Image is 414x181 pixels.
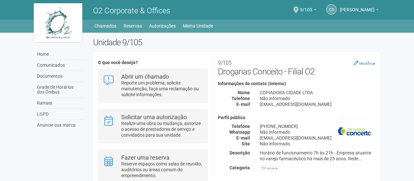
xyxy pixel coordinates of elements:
div: Não informado [255,96,380,101]
a: Chamados [94,21,116,30]
img: logo.jpg [34,3,82,42]
p: Reporte um problema, solicite manutenção, faça uma reclamação ou solicite informações. [121,80,203,97]
span: Claudio Daniel [340,1,374,12]
a: Documentos [35,71,83,82]
div: Não informado [255,129,380,135]
a: Solicitar uma autorização Realize uma obra ou mudança, autorize o acesso de prestadores de serviç... [103,114,203,138]
a: Ramais [35,98,83,109]
a: LGPD [35,109,83,120]
div: [EMAIL_ADDRESS][DOMAIN_NAME] [255,135,380,141]
div: Farmácia [260,165,279,171]
a: Fazer uma reserva Reserve espaços como salas de reunião, auditórios ou áreas comum do empreendime... [103,155,203,178]
strong: Solicitar uma autorização [121,114,187,120]
span: O2 Corporate & Offices [93,6,170,15]
strong: Fazer uma reserva [121,154,170,161]
small: 9/105 [218,60,231,66]
div: [EMAIL_ADDRESS][DOMAIN_NAME] [255,101,380,107]
strong: Categoria [230,165,250,170]
p: Reserve espaços como salas de reunião, auditórios ou áreas comum do empreendimento. [121,161,203,178]
a: Home [35,49,83,60]
div: [PHONE_NUMBER] [255,123,380,129]
a: Minha Unidade [183,21,213,30]
p: Realize uma obra ou mudança, autorize o acesso de prestadores de serviço e convidados para sua un... [121,120,203,138]
a: Grade de Horários dos Ônibus [35,82,83,98]
strong: Nome [238,90,250,95]
h2: Unidade 9/105 [93,38,381,47]
h2: Drogarias Conceito - Filial O2 [218,57,375,76]
strong: Abrir um chamado [121,73,169,80]
strong: Telefone [231,96,250,101]
a: Autorizações [149,21,176,30]
a: Comunicados [35,60,83,71]
div: COPIADORA CIDADE LTDA [255,90,380,96]
strong: E-mail [236,135,250,141]
h4: Perfil público [218,115,375,120]
a: CD [326,4,337,15]
img: business.png [338,115,371,148]
a: [PERSON_NAME] [340,8,379,13]
a: Reservas [124,21,142,30]
h4: O que você deseja? [98,60,208,65]
small: Modificar [359,61,375,66]
div: Não informado [255,141,380,147]
strong: Descrição [230,150,250,155]
strong: Telefone [231,124,250,129]
a: Anuncie sua marca [35,120,83,130]
a: 9/105 [300,8,316,13]
strong: Site [242,141,250,146]
h4: Informações de contato (interno) [218,81,375,86]
a: Abrir um chamado Reporte um problema, solicite manutenção, faça uma reclamação ou solicite inform... [103,74,203,97]
div: Horário de funcionamento 7h às 21h - Empresa atuante no varejo farmacêutico há mais de 25 anos. R... [255,150,380,162]
strong: E-mail [236,102,250,107]
strong: Whatsapp [229,130,250,135]
a: Modificar [354,61,375,66]
span: 9/105 [300,1,312,12]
